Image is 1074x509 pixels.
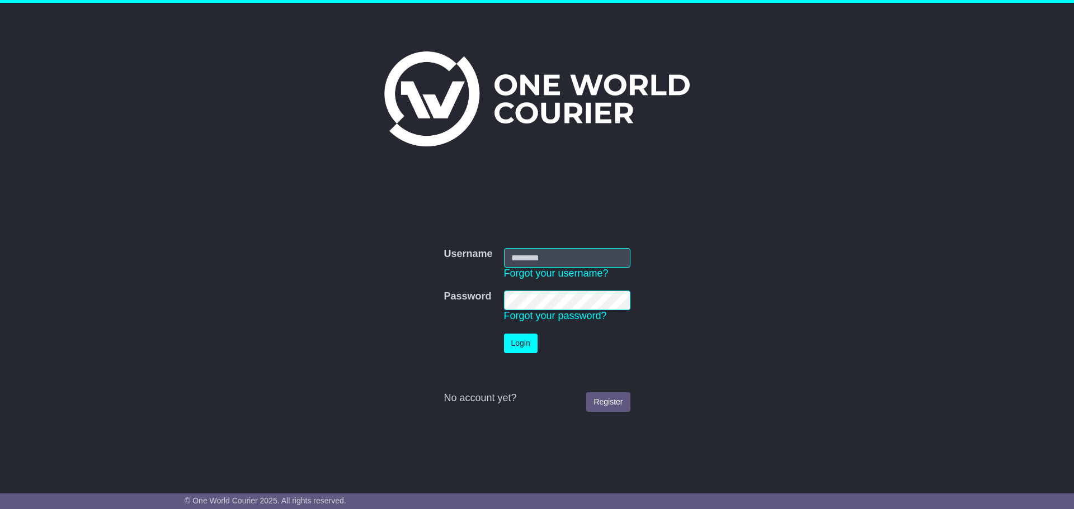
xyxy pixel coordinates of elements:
span: © One World Courier 2025. All rights reserved. [185,496,346,505]
label: Password [444,291,491,303]
a: Forgot your username? [504,268,609,279]
a: Register [586,392,630,412]
button: Login [504,334,538,353]
div: No account yet? [444,392,630,405]
label: Username [444,248,492,260]
img: One World [384,51,690,146]
a: Forgot your password? [504,310,607,321]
